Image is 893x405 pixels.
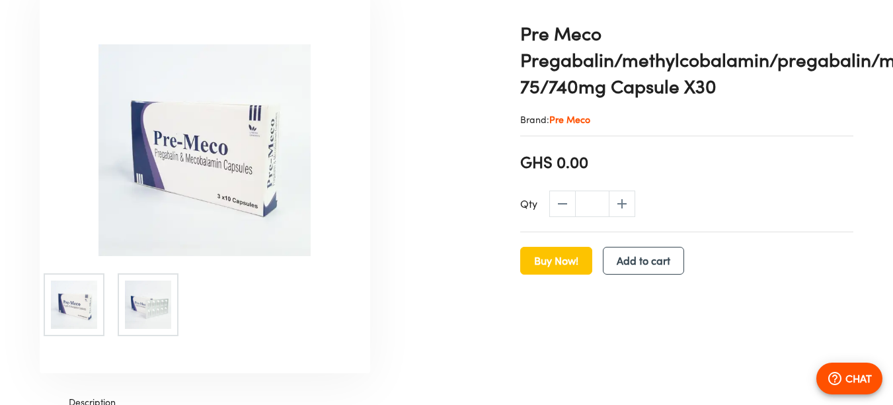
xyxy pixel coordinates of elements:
[534,251,578,270] span: Buy Now!
[520,151,588,173] span: GHS 0.00
[845,371,872,386] p: CHAT
[816,363,882,394] button: CHAT
[617,251,670,270] span: Add to cart
[609,191,635,217] span: increase
[549,114,590,125] span: Pre Meco
[51,281,99,329] img: Pre Meco Pregabalin/methylcobalamin/pregabalin/methylcobalamin 75/740mg Capsule X30
[520,247,592,275] button: Buy Now!
[520,21,853,100] h1: Pre Meco Pregabalin/methylcobalamin/pregabalin/methylcobalamin 75/740mg Capsule X30
[520,196,537,212] p: Qty
[520,113,853,126] p: Brand:
[603,247,684,275] button: Add to cart
[40,44,370,256] img: Pre Meco Pregabalin/methylcobalamin/pregabalin/methylcobalamin 75/740mg Capsule X30
[125,281,173,329] img: Pre Meco Pregabalin/methylcobalamin/pregabalin/methylcobalamin 75/740mg Capsule X30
